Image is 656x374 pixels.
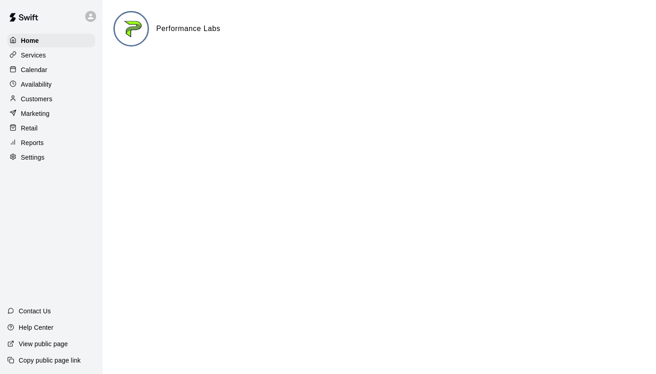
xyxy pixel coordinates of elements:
a: Retail [7,121,95,135]
p: Help Center [19,323,53,332]
p: Settings [21,153,45,162]
a: Marketing [7,107,95,120]
p: Calendar [21,65,47,74]
p: Services [21,51,46,60]
a: Home [7,34,95,47]
p: Customers [21,94,52,104]
p: Retail [21,124,38,133]
p: Marketing [21,109,50,118]
p: Contact Us [19,306,51,316]
p: Availability [21,80,52,89]
img: Performance Labs logo [115,12,149,47]
p: View public page [19,339,68,348]
h6: Performance Labs [156,23,220,35]
p: Reports [21,138,44,147]
a: Reports [7,136,95,150]
a: Calendar [7,63,95,77]
a: Settings [7,151,95,164]
a: Availability [7,78,95,91]
p: Copy public page link [19,356,81,365]
p: Home [21,36,39,45]
a: Services [7,48,95,62]
a: Customers [7,92,95,106]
